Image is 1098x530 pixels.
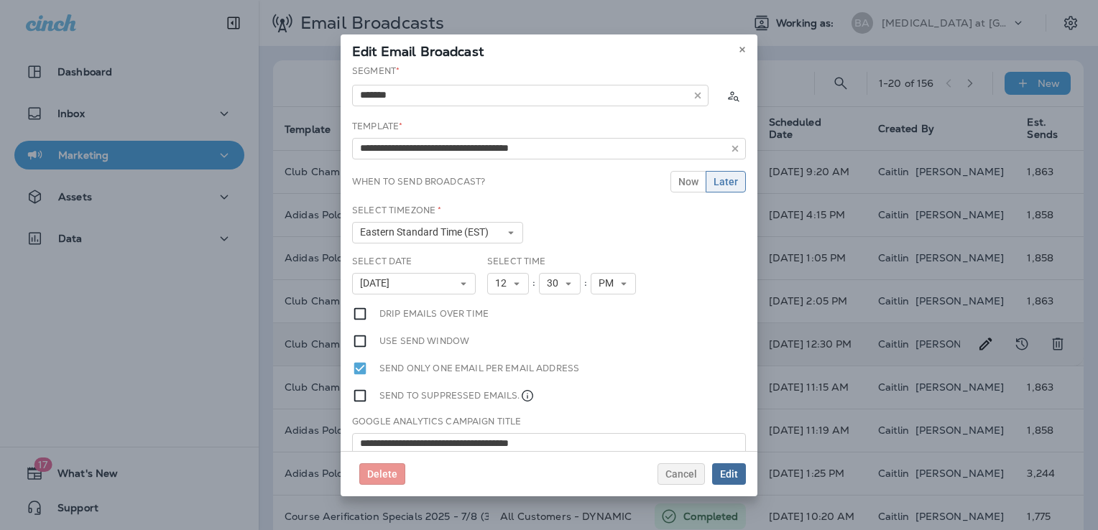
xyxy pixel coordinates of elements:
[379,306,489,322] label: Drip emails over time
[360,226,494,238] span: Eastern Standard Time (EST)
[591,273,636,294] button: PM
[352,176,485,187] label: When to send broadcast?
[359,463,405,485] button: Delete
[658,463,705,485] button: Cancel
[706,171,746,192] button: Later
[547,277,564,289] span: 30
[352,222,523,243] button: Eastern Standard Time (EST)
[352,65,400,77] label: Segment
[665,469,697,479] span: Cancel
[487,256,546,267] label: Select Time
[367,469,397,479] span: Delete
[352,416,521,427] label: Google Analytics Campaign Title
[495,277,512,289] span: 12
[379,388,535,404] label: Send to suppressed emails.
[581,273,591,294] div: :
[714,177,738,187] span: Later
[352,273,476,294] button: [DATE]
[539,273,581,294] button: 30
[352,256,412,267] label: Select Date
[487,273,529,294] button: 12
[379,361,579,376] label: Send only one email per email address
[712,463,746,485] button: Edit
[599,277,619,289] span: PM
[670,171,706,192] button: Now
[352,121,402,132] label: Template
[360,277,395,289] span: [DATE]
[352,205,441,216] label: Select Timezone
[678,177,698,187] span: Now
[720,469,738,479] span: Edit
[529,273,539,294] div: :
[720,83,746,108] button: Calculate the estimated number of emails to be sent based on selected segment. (This could take a...
[379,333,469,349] label: Use send window
[341,34,757,65] div: Edit Email Broadcast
